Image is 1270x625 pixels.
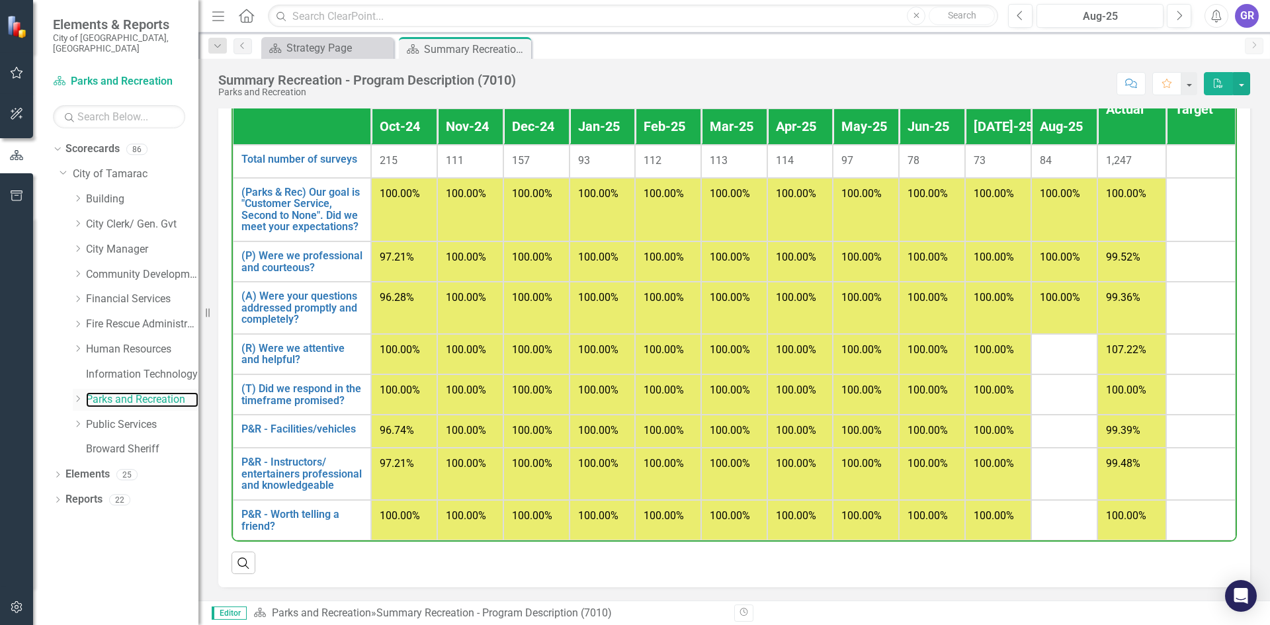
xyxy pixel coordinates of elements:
a: Community Development [86,267,198,282]
span: 100.00% [380,187,420,200]
a: Public Services [86,417,198,433]
span: 100.00% [578,384,618,396]
span: 100.00% [512,509,552,522]
span: 100.00% [710,251,750,263]
td: Double-Click to Edit Right Click for Context Menu [233,178,371,241]
span: 100.00% [710,509,750,522]
div: Open Intercom Messenger [1225,580,1257,612]
button: Aug-25 [1037,4,1164,28]
span: 93 [578,154,590,167]
span: 100.00% [644,251,684,263]
a: Information Technology [86,367,198,382]
a: City Clerk/ Gen. Gvt [86,217,198,232]
a: City of Tamarac [73,167,198,182]
span: 97.21% [380,457,414,470]
span: 100.00% [380,384,420,396]
span: 100.00% [578,457,618,470]
span: 100.00% [841,343,882,356]
a: Total number of surveys [241,153,362,165]
span: 111 [446,154,464,167]
span: 100.00% [908,384,948,396]
span: 100.00% [1106,509,1146,522]
span: 1,247 [1106,154,1132,167]
span: 100.00% [841,457,882,470]
input: Search ClearPoint... [268,5,998,28]
span: 100.00% [710,424,750,437]
td: Double-Click to Edit Right Click for Context Menu [233,374,371,415]
span: 100.00% [841,291,882,304]
span: 99.39% [1106,424,1140,437]
a: Parks and Recreation [272,606,371,619]
a: Human Resources [86,342,198,357]
span: 100.00% [644,187,684,200]
span: 100.00% [578,251,618,263]
div: Summary Recreation - Program Description (7010) [424,41,528,58]
span: 100.00% [841,509,882,522]
span: 100.00% [908,187,948,200]
div: Summary Recreation - Program Description (7010) [218,73,516,87]
a: Financial Services [86,292,198,307]
a: Strategy Page [265,40,390,56]
span: 100.00% [776,187,816,200]
span: 100.00% [776,424,816,437]
span: Editor [212,606,247,620]
span: 100.00% [908,291,948,304]
span: 99.52% [1106,251,1140,263]
span: 100.00% [446,251,486,263]
span: 100.00% [446,384,486,396]
span: 100.00% [776,291,816,304]
input: Search Below... [53,105,185,128]
span: 100.00% [776,384,816,396]
div: 86 [126,144,148,155]
span: 100.00% [974,384,1014,396]
div: Summary Recreation - Program Description (7010) [376,606,612,619]
span: 100.00% [974,291,1014,304]
span: 100.00% [908,251,948,263]
span: 100.00% [974,457,1014,470]
span: 100.00% [446,343,486,356]
span: 100.00% [776,509,816,522]
span: 100.00% [512,384,552,396]
span: 100.00% [644,457,684,470]
a: Fire Rescue Administration [86,317,198,332]
a: P&R - Worth telling a friend? [241,509,362,532]
span: 100.00% [1040,251,1080,263]
div: Aug-25 [1041,9,1159,24]
button: Search [929,7,995,25]
div: » [253,606,724,621]
img: ClearPoint Strategy [7,15,30,38]
span: 100.00% [578,424,618,437]
a: (P) Were we professional and courteous? [241,250,362,273]
span: 100.00% [1040,187,1080,200]
span: 100.00% [974,251,1014,263]
span: 100.00% [446,291,486,304]
div: 25 [116,469,138,480]
span: 100.00% [908,424,948,437]
span: 100.00% [908,509,948,522]
span: 114 [776,154,794,167]
span: Search [948,10,976,21]
span: 215 [380,154,398,167]
span: 100.00% [776,343,816,356]
span: 100.00% [446,509,486,522]
span: 100.00% [644,343,684,356]
span: 73 [974,154,986,167]
span: 100.00% [710,384,750,396]
span: 100.00% [908,343,948,356]
span: 100.00% [1106,384,1146,396]
span: 96.74% [380,424,414,437]
span: 100.00% [644,291,684,304]
div: 22 [109,494,130,505]
a: (T) Did we respond in the timeframe promised? [241,383,362,406]
span: 100.00% [578,343,618,356]
a: (Parks & Rec) Our goal is "Customer Service, Second to None". Did we meet your expectations? [241,187,362,233]
td: Double-Click to Edit Right Click for Context Menu [233,415,371,448]
td: Double-Click to Edit Right Click for Context Menu [233,282,371,334]
span: 157 [512,154,530,167]
button: GR [1235,4,1259,28]
span: 100.00% [644,424,684,437]
span: 100.00% [776,457,816,470]
td: Double-Click to Edit Right Click for Context Menu [233,500,371,540]
a: (R) Were we attentive and helpful? [241,343,362,366]
span: 100.00% [841,251,882,263]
